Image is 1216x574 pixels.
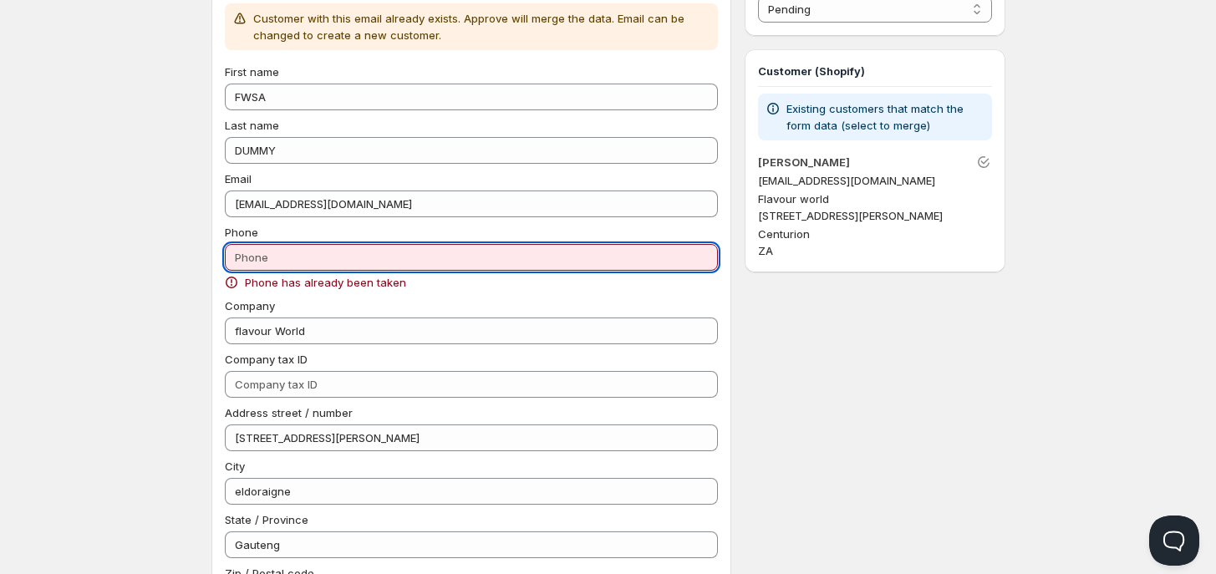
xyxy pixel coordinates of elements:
[758,155,850,169] a: [PERSON_NAME]
[225,172,252,185] span: Email
[225,137,719,164] input: Last name
[225,353,308,366] span: Company tax ID
[245,274,406,291] span: Phone has already been taken
[758,63,991,79] h3: Customer (Shopify)
[225,406,353,419] span: Address street / number
[225,226,258,239] span: Phone
[253,10,712,43] p: Customer with this email already exists. Approve will merge the data. Email can be changed to cre...
[225,531,719,558] input: State / Province
[225,299,275,312] span: Company
[225,244,719,271] input: Phone
[786,100,985,134] p: Existing customers that match the form data (select to merge)
[225,513,308,526] span: State / Province
[758,227,810,257] span: Centurion ZA
[225,190,719,217] input: Email
[225,460,245,473] span: City
[225,119,279,132] span: Last name
[225,478,719,505] input: City
[225,65,279,79] span: First name
[225,317,719,344] input: Company
[225,84,719,110] input: First name
[972,150,995,174] button: Unlink
[758,172,991,189] p: [EMAIL_ADDRESS][DOMAIN_NAME]
[1149,516,1199,566] iframe: Help Scout Beacon - Open
[225,424,719,451] input: Address street / number
[225,371,719,398] input: Company tax ID
[758,192,943,222] span: Flavour world [STREET_ADDRESS][PERSON_NAME]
